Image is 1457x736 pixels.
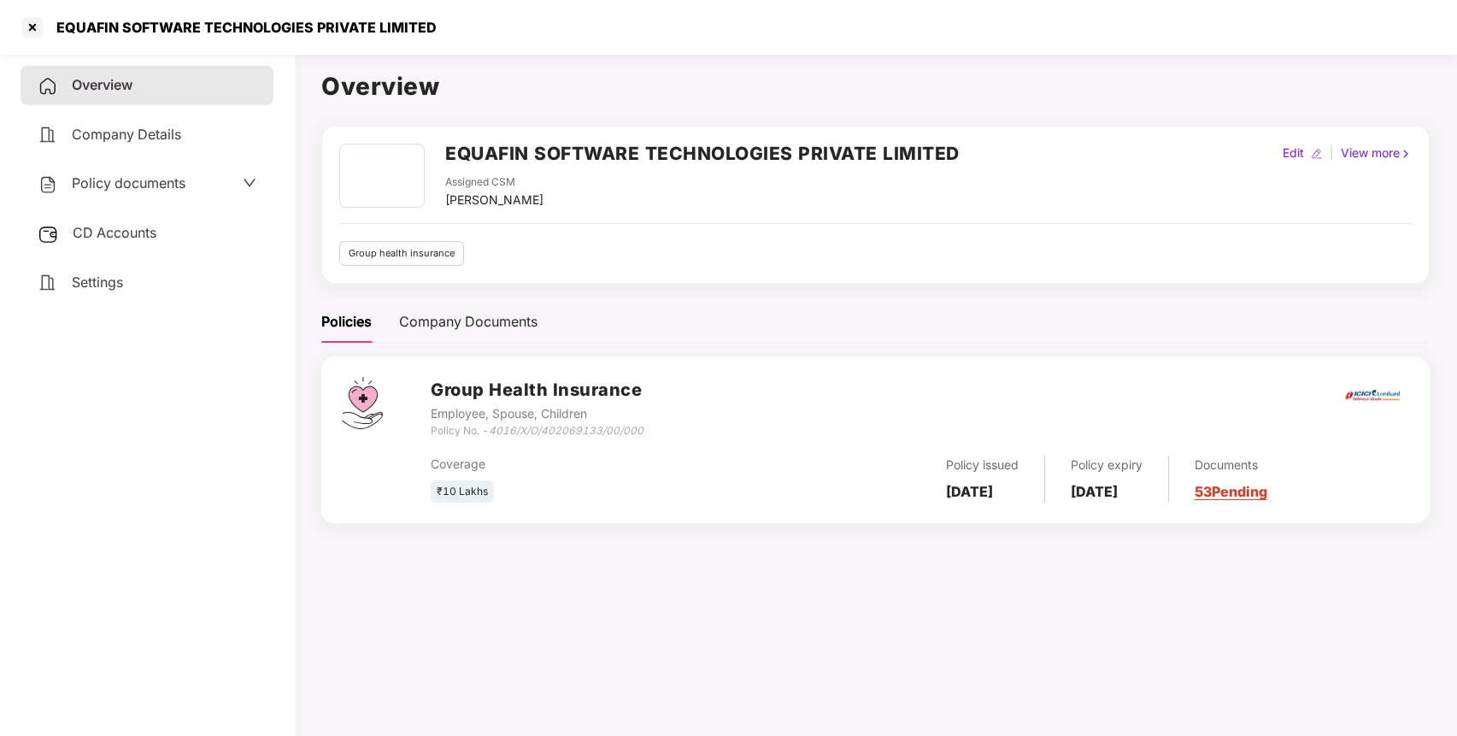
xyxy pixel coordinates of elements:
h2: EQUAFIN SOFTWARE TECHNOLOGIES PRIVATE LIMITED [445,139,960,168]
img: svg+xml;base64,PHN2ZyB3aWR0aD0iMjUiIGhlaWdodD0iMjQiIHZpZXdCb3g9IjAgMCAyNSAyNCIgZmlsbD0ibm9uZSIgeG... [38,224,59,244]
img: editIcon [1311,148,1323,160]
img: svg+xml;base64,PHN2ZyB4bWxucz0iaHR0cDovL3d3dy53My5vcmcvMjAwMC9zdmciIHdpZHRoPSIyNCIgaGVpZ2h0PSIyNC... [38,174,58,195]
div: Coverage [431,455,757,474]
img: icici.png [1342,385,1403,406]
div: Policies [321,311,372,333]
img: rightIcon [1400,148,1412,160]
div: Group health insurance [339,241,464,266]
span: down [243,176,256,190]
img: svg+xml;base64,PHN2ZyB4bWxucz0iaHR0cDovL3d3dy53My5vcmcvMjAwMC9zdmciIHdpZHRoPSIyNCIgaGVpZ2h0PSIyNC... [38,125,58,145]
span: Settings [72,274,123,291]
div: | [1326,144,1337,162]
div: ₹10 Lakhs [431,480,494,503]
div: EQUAFIN SOFTWARE TECHNOLOGIES PRIVATE LIMITED [46,19,437,36]
span: Company Details [72,126,181,143]
a: 53 Pending [1195,483,1267,500]
div: Employee, Spouse, Children [431,404,643,423]
div: Policy issued [946,456,1019,474]
span: Policy documents [72,174,185,191]
h3: Group Health Insurance [431,377,643,403]
h1: Overview [321,68,1430,105]
div: Company Documents [399,311,538,333]
div: [PERSON_NAME] [445,191,543,209]
div: Policy No. - [431,423,643,439]
div: Assigned CSM [445,174,543,191]
div: Policy expiry [1071,456,1143,474]
span: CD Accounts [73,224,156,241]
i: 4016/X/O/402069133/00/000 [489,424,643,437]
b: [DATE] [946,483,993,500]
img: svg+xml;base64,PHN2ZyB4bWxucz0iaHR0cDovL3d3dy53My5vcmcvMjAwMC9zdmciIHdpZHRoPSIyNCIgaGVpZ2h0PSIyNC... [38,273,58,293]
b: [DATE] [1071,483,1118,500]
img: svg+xml;base64,PHN2ZyB4bWxucz0iaHR0cDovL3d3dy53My5vcmcvMjAwMC9zdmciIHdpZHRoPSI0Ny43MTQiIGhlaWdodD... [342,377,383,429]
div: Documents [1195,456,1267,474]
div: View more [1337,144,1415,162]
span: Overview [72,76,132,93]
div: Edit [1279,144,1307,162]
img: svg+xml;base64,PHN2ZyB4bWxucz0iaHR0cDovL3d3dy53My5vcmcvMjAwMC9zdmciIHdpZHRoPSIyNCIgaGVpZ2h0PSIyNC... [38,76,58,97]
